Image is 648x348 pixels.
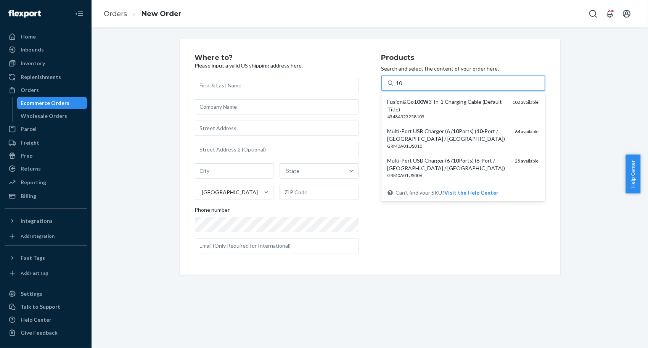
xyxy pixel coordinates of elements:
[21,60,45,67] div: Inventory
[388,127,509,143] div: Multi-Port USB Charger (6 / Ports) ( -Port / [GEOGRAPHIC_DATA] / [GEOGRAPHIC_DATA])
[195,163,274,179] input: City
[141,10,182,18] a: New Order
[396,189,499,197] span: Can't find your SKU?
[388,113,507,120] div: 45484523258105
[195,54,359,62] h2: Where to?
[619,6,634,21] button: Open account menu
[388,98,507,113] div: Fusion&Go 3-In-1 Charging Cable (Default Title)
[414,98,429,105] em: 100W
[5,252,87,264] button: Fast Tags
[8,10,41,18] img: Flexport logo
[515,129,539,134] span: 64 available
[104,10,127,18] a: Orders
[515,158,539,164] span: 25 available
[381,65,545,72] p: Search and select the content of your order here.
[195,206,230,217] span: Phone number
[21,112,68,120] div: Wholesale Orders
[625,155,640,193] button: Help Center
[21,329,58,337] div: Give Feedback
[396,79,403,87] input: USB LED String Light (10ft/ 3m)KGUSBLSL-101912 availableSmart+ Everywhere Light (1-Light Pack /10...
[21,152,32,159] div: Prep
[21,99,70,107] div: Ecommerce Orders
[5,123,87,135] a: Parcel
[5,230,87,242] a: Add Integration
[5,150,87,162] a: Prep
[477,128,483,134] em: 10
[17,97,87,109] a: Ecommerce Orders
[21,303,60,311] div: Talk to Support
[202,188,258,196] div: [GEOGRAPHIC_DATA]
[21,73,61,81] div: Replenishments
[5,215,87,227] button: Integrations
[21,86,39,94] div: Orders
[195,142,359,157] input: Street Address 2 (Optional)
[5,31,87,43] a: Home
[5,43,87,56] a: Inbounds
[280,185,359,200] input: ZIP Code
[5,314,87,326] a: Help Center
[5,176,87,188] a: Reporting
[5,57,87,69] a: Inventory
[388,157,509,172] div: Multi-Port USB Charger (6 / Ports) (6-Port / [GEOGRAPHIC_DATA] / [GEOGRAPHIC_DATA])
[201,188,202,196] input: [GEOGRAPHIC_DATA]
[286,167,299,175] div: State
[513,99,539,105] span: 102 available
[388,143,509,149] div: GRM0A01US010
[17,110,87,122] a: Wholesale Orders
[98,3,188,25] ol: breadcrumbs
[453,128,459,134] em: 10
[21,139,39,147] div: Freight
[72,6,87,21] button: Close Navigation
[21,33,36,40] div: Home
[5,267,87,279] a: Add Fast Tag
[195,99,359,114] input: Company Name
[21,46,44,53] div: Inbounds
[5,84,87,96] a: Orders
[195,121,359,136] input: Street Address
[5,288,87,300] a: Settings
[5,137,87,149] a: Freight
[5,301,87,313] a: Talk to Support
[21,165,41,172] div: Returns
[388,172,509,179] div: GRM0A01US006
[195,238,359,253] input: Email (Only Required for International)
[381,54,545,62] h2: Products
[5,163,87,175] a: Returns
[21,125,37,133] div: Parcel
[5,190,87,202] a: Billing
[21,316,51,324] div: Help Center
[21,217,53,225] div: Integrations
[453,157,459,164] em: 10
[21,270,48,276] div: Add Fast Tag
[195,62,359,69] p: Please input a valid US shipping address here.
[195,78,359,93] input: First & Last Name
[445,189,499,197] button: USB LED String Light (10ft/ 3m)KGUSBLSL-101912 availableSmart+ Everywhere Light (1-Light Pack /10...
[602,6,617,21] button: Open notifications
[5,327,87,339] button: Give Feedback
[21,179,46,186] div: Reporting
[21,290,42,298] div: Settings
[21,254,45,262] div: Fast Tags
[21,233,55,239] div: Add Integration
[5,71,87,83] a: Replenishments
[21,192,36,200] div: Billing
[585,6,601,21] button: Open Search Box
